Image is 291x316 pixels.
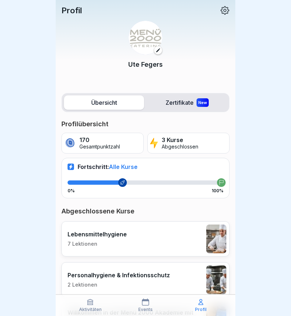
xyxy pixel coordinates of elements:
[162,144,198,150] p: Abgeschlossen
[206,225,226,253] img: jz0fz12u36edh1e04itkdbcq.png
[79,137,120,143] p: 170
[162,137,198,143] p: 3 Kurse
[138,307,153,312] p: Events
[61,120,230,128] p: Profilübersicht
[68,231,127,238] p: Lebensmittelhygiene
[78,163,138,170] p: Fortschritt:
[197,98,209,107] div: New
[79,307,102,312] p: Aktivitäten
[68,282,170,288] p: 2 Lektionen
[147,95,227,110] label: Zertifikate
[79,144,120,150] p: Gesamtpunktzahl
[64,137,76,149] img: coin.svg
[68,241,127,247] p: 7 Lektionen
[61,262,230,297] a: Personalhygiene & Infektionsschutz2 Lektionen
[61,207,230,216] p: Abgeschlossene Kurse
[68,188,75,193] p: 0%
[61,6,82,15] p: Profil
[195,307,207,312] p: Profil
[206,265,226,294] img: tq1iwfpjw7gb8q143pboqzza.png
[129,21,162,55] img: v3gslzn6hrr8yse5yrk8o2yg.png
[128,60,163,69] p: Ute Fegers
[150,137,158,149] img: lightning.svg
[61,221,230,256] a: Lebensmittelhygiene7 Lektionen
[68,272,170,279] p: Personalhygiene & Infektionsschutz
[64,95,144,110] label: Übersicht
[212,188,223,193] p: 100%
[109,163,138,170] span: Alle Kurse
